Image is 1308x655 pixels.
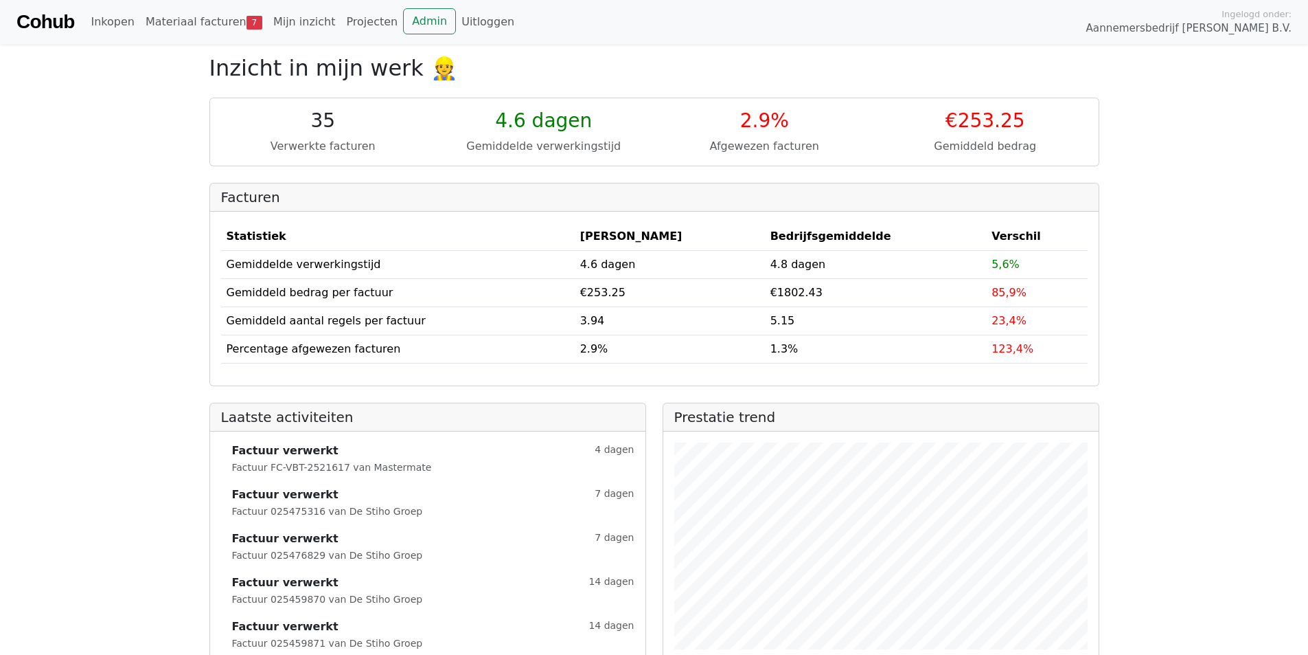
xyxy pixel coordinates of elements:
td: 3.94 [575,307,765,335]
h2: Inzicht in mijn werk 👷 [209,55,1099,81]
small: 14 dagen [588,575,634,591]
div: Verwerkte facturen [221,138,426,155]
strong: Factuur verwerkt [232,619,339,635]
strong: Factuur verwerkt [232,531,339,547]
td: €1802.43 [765,278,987,307]
div: €253.25 [883,109,1088,133]
th: Bedrijfsgemiddelde [765,223,987,251]
h2: Prestatie trend [674,409,1088,425]
th: Verschil [986,223,1087,251]
small: Factuur 025459870 van De Stiho Groep [232,594,423,605]
td: 4.6 dagen [575,250,765,278]
small: Factuur FC-VBT-2521617 van Mastermate [232,462,432,473]
span: Ingelogd onder: [1221,8,1292,21]
small: Factuur 025475316 van De Stiho Groep [232,506,423,517]
a: Admin [403,8,456,34]
a: Materiaal facturen7 [140,8,268,36]
small: Factuur 025459871 van De Stiho Groep [232,638,423,649]
span: 23,4% [991,314,1026,327]
small: 4 dagen [595,443,634,459]
div: Gemiddeld bedrag [883,138,1088,155]
span: 5,6% [991,258,1020,271]
strong: Factuur verwerkt [232,487,339,503]
div: 35 [221,109,426,133]
span: Aannemersbedrijf [PERSON_NAME] B.V. [1086,21,1292,36]
td: 2.9% [575,335,765,363]
span: 85,9% [991,286,1026,299]
td: 1.3% [765,335,987,363]
th: [PERSON_NAME] [575,223,765,251]
small: 7 dagen [595,531,634,547]
a: Projecten [341,8,403,36]
div: 2.9% [663,109,867,133]
h2: Laatste activiteiten [221,409,634,425]
span: 7 [246,16,262,30]
td: Gemiddeld bedrag per factuur [221,278,575,307]
div: Afgewezen facturen [663,138,867,155]
td: Percentage afgewezen facturen [221,335,575,363]
td: €253.25 [575,278,765,307]
div: 4.6 dagen [441,109,646,133]
td: Gemiddelde verwerkingstijd [221,250,575,278]
a: Cohub [16,5,74,38]
small: 7 dagen [595,487,634,503]
strong: Factuur verwerkt [232,443,339,459]
a: Uitloggen [456,8,520,36]
th: Statistiek [221,223,575,251]
div: Gemiddelde verwerkingstijd [441,138,646,155]
strong: Factuur verwerkt [232,575,339,591]
small: 14 dagen [588,619,634,635]
td: 4.8 dagen [765,250,987,278]
span: 123,4% [991,342,1033,355]
a: Mijn inzicht [268,8,341,36]
small: Factuur 025476829 van De Stiho Groep [232,550,423,561]
td: 5.15 [765,307,987,335]
a: Inkopen [85,8,139,36]
h2: Facturen [221,189,1088,206]
td: Gemiddeld aantal regels per factuur [221,307,575,335]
